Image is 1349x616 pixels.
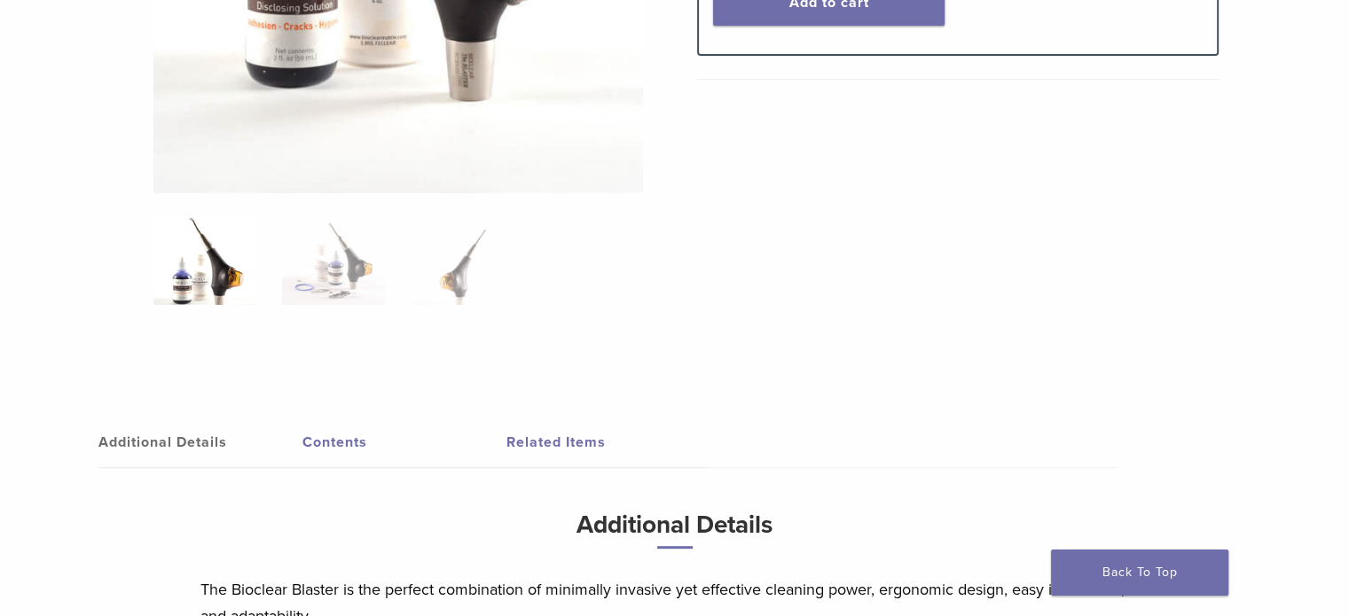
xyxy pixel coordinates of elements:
a: Contents [302,417,506,467]
img: Bioclear-Blaster-Kit-Simplified-1-e1548850725122-324x324.jpg [153,216,255,305]
a: Additional Details [98,417,302,467]
a: Back To Top [1051,550,1228,596]
img: Blaster Kit - Image 3 [412,216,514,305]
img: Blaster Kit - Image 2 [282,216,384,305]
h3: Additional Details [200,503,1149,563]
a: Related Items [506,417,710,467]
